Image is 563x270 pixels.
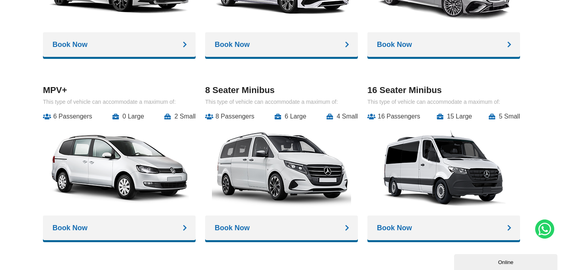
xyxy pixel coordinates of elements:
li: 15 Large [437,113,472,120]
img: A1 Taxis 8 Seater Minibus [212,126,351,210]
p: This type of vehicle can accommodate a maximum of: [205,99,358,105]
li: 6 Large [274,113,306,120]
a: Book Now [367,216,520,240]
p: This type of vehicle can accommodate a maximum of: [367,99,520,105]
li: 4 Small [326,113,358,120]
h3: 8 Seater Minibus [205,85,358,95]
p: This type of vehicle can accommodate a maximum of: [43,99,196,105]
li: 16 Passengers [367,113,420,120]
iframe: chat widget [454,253,559,270]
a: Book Now [43,32,196,57]
li: 8 Passengers [205,113,254,120]
li: 5 Small [489,113,520,120]
a: Book Now [205,32,358,57]
li: 6 Passengers [43,113,92,120]
li: 2 Small [164,113,196,120]
a: Book Now [367,32,520,57]
img: A1 Taxis MPV+ [50,126,189,210]
img: A1 Taxis 16 Seater Minibus [374,126,513,210]
h3: 16 Seater Minibus [367,85,520,95]
li: 0 Large [112,113,144,120]
a: Book Now [205,216,358,240]
h3: MPV+ [43,85,196,95]
a: Book Now [43,216,196,240]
